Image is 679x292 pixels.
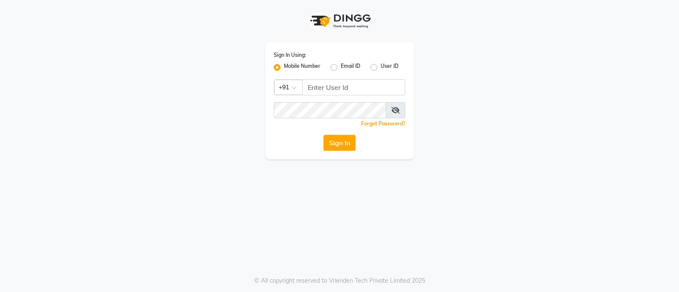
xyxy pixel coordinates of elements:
label: Email ID [341,62,360,72]
label: User ID [381,62,398,72]
button: Sign In [323,135,356,151]
label: Mobile Number [284,62,320,72]
input: Username [302,79,405,95]
img: logo1.svg [306,8,373,33]
label: Sign In Using: [274,51,306,59]
a: Forgot Password? [361,120,405,127]
input: Username [274,102,386,118]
